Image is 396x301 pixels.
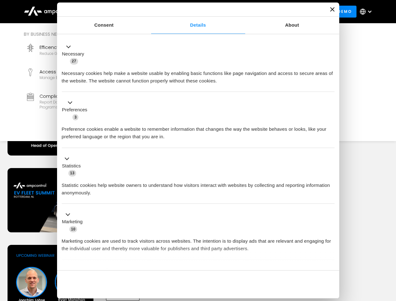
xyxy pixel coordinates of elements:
button: Statistics (13) [62,155,85,177]
span: 3 [72,114,78,120]
a: Access ControlManage EV charger security and access [24,66,124,88]
a: Details [151,17,245,34]
button: Okay [244,275,334,293]
div: Preference cookies enable a website to remember information that changes the way the website beha... [62,121,335,140]
div: Report data and stay compliant with EV programs [40,100,122,109]
button: Close banner [330,7,335,12]
label: Statistics [62,162,81,170]
div: Reduce grid contraints and fuel costs [40,51,112,56]
a: EfficencyReduce grid contraints and fuel costs [24,41,124,63]
div: Manage EV charger security and access [40,75,115,80]
div: Access Control [40,68,115,75]
div: Efficency [40,44,112,51]
label: Preferences [62,106,87,114]
a: About [245,17,339,34]
button: Preferences (3) [62,99,91,121]
label: Necessary [62,50,84,58]
button: Unclassified (2) [62,267,113,275]
span: 27 [70,58,78,64]
div: Compliance [40,93,122,100]
span: 13 [68,170,77,176]
div: By business need [24,31,227,38]
div: Necessary cookies help make a website usable by enabling basic functions like page navigation and... [62,65,335,85]
span: 2 [103,268,109,274]
label: Marketing [62,218,83,225]
a: ComplianceReport data and stay compliant with EV programs [24,90,124,112]
span: 10 [69,226,77,232]
button: Marketing (10) [62,211,87,233]
div: Statistic cookies help website owners to understand how visitors interact with websites by collec... [62,177,335,197]
div: Marketing cookies are used to track visitors across websites. The intention is to display ads tha... [62,233,335,252]
button: Necessary (27) [62,43,88,65]
a: Consent [57,17,151,34]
